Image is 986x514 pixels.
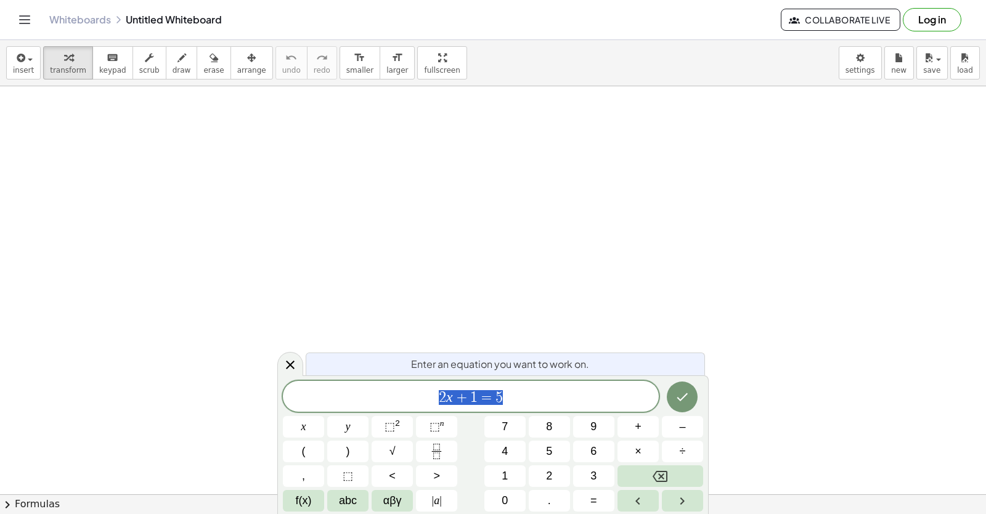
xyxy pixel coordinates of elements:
[430,420,440,433] span: ⬚
[301,418,306,435] span: x
[484,416,526,438] button: 7
[495,390,503,405] span: 5
[453,390,471,405] span: +
[197,46,230,80] button: erase
[283,465,324,487] button: ,
[440,418,444,428] sup: n
[346,418,351,435] span: y
[107,51,118,65] i: keyboard
[411,357,589,372] span: Enter an equation you want to work on.
[327,490,369,512] button: Alphabet
[617,490,659,512] button: Left arrow
[884,46,914,80] button: new
[529,465,570,487] button: 2
[680,443,686,460] span: ÷
[13,66,34,75] span: insert
[662,416,703,438] button: Minus
[327,416,369,438] button: y
[372,465,413,487] button: Less than
[845,66,875,75] span: settings
[92,46,133,80] button: keyboardkeypad
[416,465,457,487] button: Greater than
[546,443,552,460] span: 5
[573,441,614,462] button: 6
[6,46,41,80] button: insert
[903,8,961,31] button: Log in
[662,490,703,512] button: Right arrow
[502,492,508,509] span: 0
[282,66,301,75] span: undo
[372,490,413,512] button: Greek alphabet
[478,390,495,405] span: =
[662,441,703,462] button: Divide
[296,492,312,509] span: f(x)
[635,443,642,460] span: ×
[132,46,166,80] button: scrub
[343,468,353,484] span: ⬚
[285,51,297,65] i: undo
[781,9,900,31] button: Collaborate Live
[439,390,446,405] span: 2
[316,51,328,65] i: redo
[617,441,659,462] button: Times
[346,443,350,460] span: )
[424,66,460,75] span: fullscreen
[395,418,400,428] sup: 2
[203,66,224,75] span: erase
[417,46,467,80] button: fullscreen
[529,490,570,512] button: .
[391,51,403,65] i: format_size
[617,465,703,487] button: Backspace
[372,441,413,462] button: Square root
[275,46,308,80] button: undoundo
[667,381,698,412] button: Done
[573,465,614,487] button: 3
[339,492,357,509] span: abc
[327,441,369,462] button: )
[891,66,907,75] span: new
[432,494,434,507] span: |
[529,441,570,462] button: 5
[839,46,882,80] button: settings
[283,416,324,438] button: x
[230,46,273,80] button: arrange
[546,468,552,484] span: 2
[791,14,890,25] span: Collaborate Live
[502,468,508,484] span: 1
[99,66,126,75] span: keypad
[679,418,685,435] span: –
[470,390,478,405] span: 1
[439,494,442,507] span: |
[590,443,597,460] span: 6
[416,490,457,512] button: Absolute value
[617,416,659,438] button: Plus
[916,46,948,80] button: save
[237,66,266,75] span: arrange
[383,492,402,509] span: αβγ
[484,465,526,487] button: 1
[389,443,396,460] span: √
[573,416,614,438] button: 9
[386,66,408,75] span: larger
[166,46,198,80] button: draw
[590,418,597,435] span: 9
[173,66,191,75] span: draw
[302,443,306,460] span: (
[446,389,453,405] var: x
[139,66,160,75] span: scrub
[502,443,508,460] span: 4
[49,14,111,26] a: Whiteboards
[957,66,973,75] span: load
[15,10,35,30] button: Toggle navigation
[548,492,551,509] span: .
[484,441,526,462] button: 4
[372,416,413,438] button: Squared
[502,418,508,435] span: 7
[923,66,940,75] span: save
[573,490,614,512] button: Equals
[529,416,570,438] button: 8
[416,416,457,438] button: Superscript
[389,468,396,484] span: <
[416,441,457,462] button: Fraction
[432,492,442,509] span: a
